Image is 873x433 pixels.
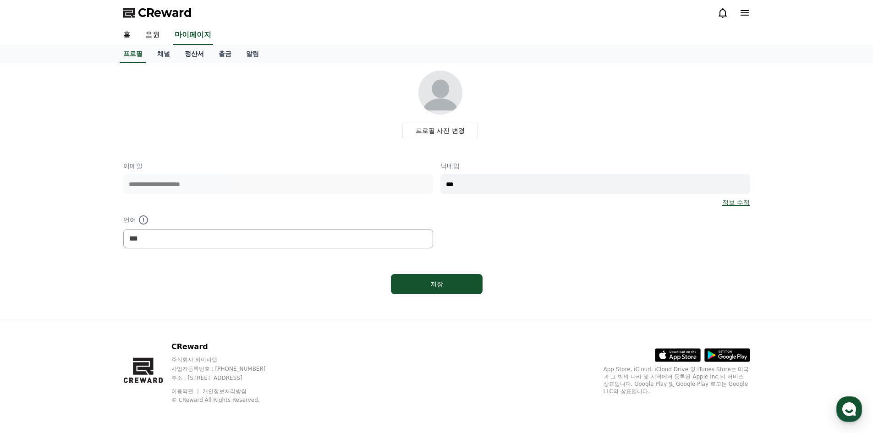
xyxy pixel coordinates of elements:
[84,305,95,312] span: 대화
[142,304,153,312] span: 설정
[418,71,462,115] img: profile_image
[402,122,478,139] label: 프로필 사진 변경
[239,45,266,63] a: 알림
[171,365,283,373] p: 사업자등록번호 : [PHONE_NUMBER]
[138,26,167,45] a: 음원
[123,161,433,170] p: 이메일
[440,161,750,170] p: 닉네임
[171,374,283,382] p: 주소 : [STREET_ADDRESS]
[211,45,239,63] a: 출금
[409,280,464,289] div: 저장
[138,5,192,20] span: CReward
[604,366,750,395] p: App Store, iCloud, iCloud Drive 및 iTunes Store는 미국과 그 밖의 나라 및 지역에서 등록된 Apple Inc.의 서비스 상표입니다. Goo...
[203,388,247,395] a: 개인정보처리방침
[123,214,433,225] p: 언어
[722,198,750,207] a: 정보 수정
[116,26,138,45] a: 홈
[29,304,34,312] span: 홈
[120,45,146,63] a: 프로필
[150,45,177,63] a: 채널
[171,388,200,395] a: 이용약관
[173,26,213,45] a: 마이페이지
[123,5,192,20] a: CReward
[3,290,60,313] a: 홈
[60,290,118,313] a: 대화
[171,341,283,352] p: CReward
[118,290,176,313] a: 설정
[177,45,211,63] a: 정산서
[391,274,483,294] button: 저장
[171,396,283,404] p: © CReward All Rights Reserved.
[171,356,283,363] p: 주식회사 와이피랩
